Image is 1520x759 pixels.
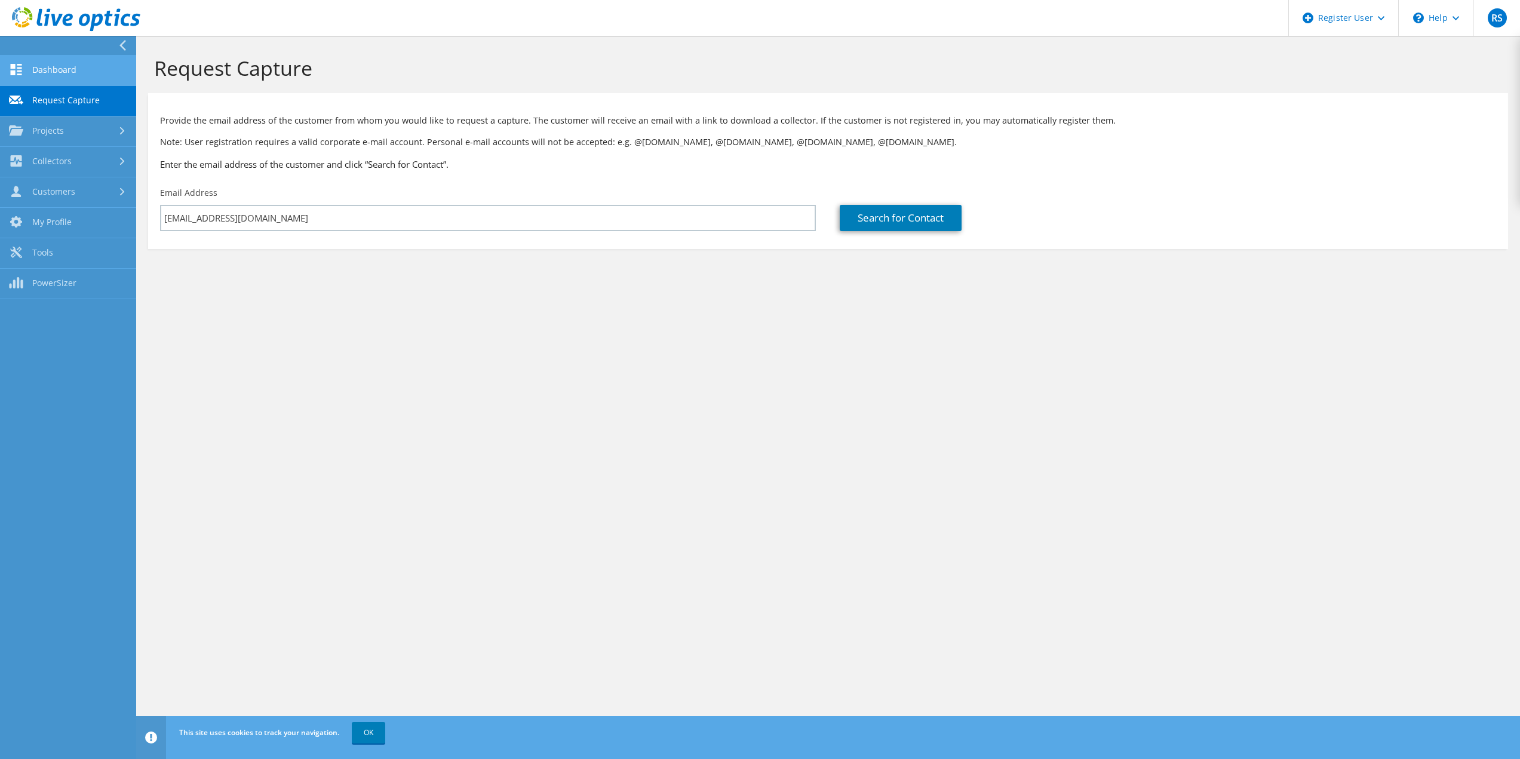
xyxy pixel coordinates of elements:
label: Email Address [160,187,217,199]
a: Search for Contact [840,205,962,231]
p: Note: User registration requires a valid corporate e-mail account. Personal e-mail accounts will ... [160,136,1496,149]
h1: Request Capture [154,56,1496,81]
a: OK [352,722,385,743]
span: This site uses cookies to track your navigation. [179,727,339,738]
h3: Enter the email address of the customer and click “Search for Contact”. [160,158,1496,171]
span: RS [1488,8,1507,27]
svg: \n [1413,13,1424,23]
p: Provide the email address of the customer from whom you would like to request a capture. The cust... [160,114,1496,127]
